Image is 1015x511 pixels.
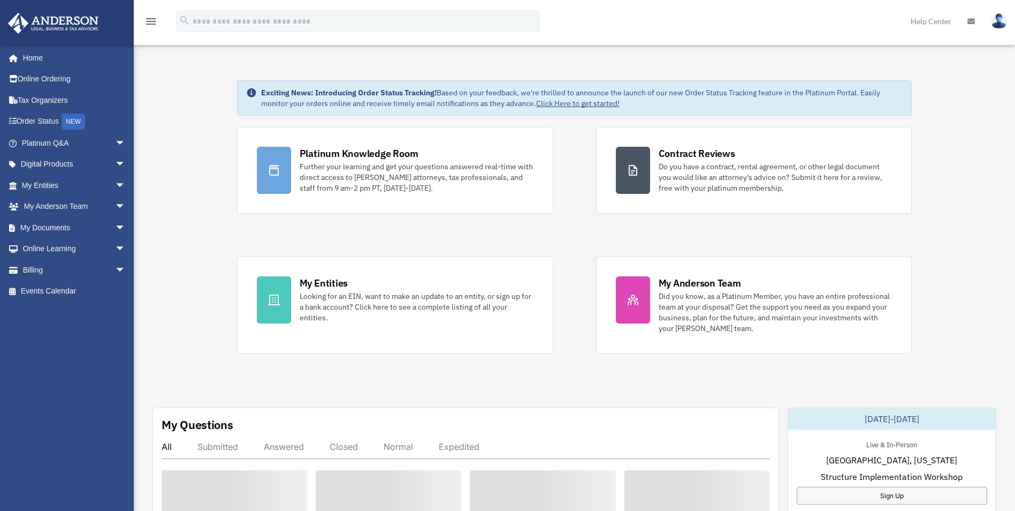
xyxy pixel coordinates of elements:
div: My Questions [162,417,233,433]
a: Home [7,47,136,69]
div: Platinum Knowledge Room [300,147,418,160]
div: Closed [330,441,358,452]
a: Online Ordering [7,69,142,90]
div: Looking for an EIN, want to make an update to an entity, or sign up for a bank account? Click her... [300,291,533,323]
a: Tax Organizers [7,89,142,111]
span: arrow_drop_down [115,175,136,197]
span: arrow_drop_down [115,132,136,154]
div: Based on your feedback, we're thrilled to announce the launch of our new Order Status Tracking fe... [261,87,903,109]
div: Live & In-Person [858,438,926,449]
div: Submitted [197,441,238,452]
div: Answered [264,441,304,452]
a: Billingarrow_drop_down [7,259,142,281]
a: Events Calendar [7,281,142,302]
a: My Anderson Teamarrow_drop_down [7,196,142,217]
div: All [162,441,172,452]
div: Normal [384,441,413,452]
a: My Entities Looking for an EIN, want to make an update to an entity, or sign up for a bank accoun... [237,257,553,354]
div: Further your learning and get your questions answered real-time with direct access to [PERSON_NAM... [300,161,533,193]
a: Online Learningarrow_drop_down [7,238,142,260]
a: My Anderson Team Did you know, as a Platinum Member, you have an entire professional team at your... [596,257,912,354]
span: arrow_drop_down [115,238,136,260]
a: My Entitiesarrow_drop_down [7,175,142,196]
span: arrow_drop_down [115,217,136,239]
div: Expedited [439,441,479,452]
i: menu [144,15,157,28]
span: arrow_drop_down [115,259,136,281]
i: search [179,14,190,26]
div: My Entities [300,276,348,290]
a: Click Here to get started! [536,99,620,108]
div: Did you know, as a Platinum Member, you have an entire professional team at your disposal? Get th... [659,291,892,334]
a: Sign Up [797,487,987,505]
span: arrow_drop_down [115,154,136,176]
span: [GEOGRAPHIC_DATA], [US_STATE] [826,454,957,467]
a: Digital Productsarrow_drop_down [7,154,142,175]
a: menu [144,19,157,28]
a: Order StatusNEW [7,111,142,133]
div: Contract Reviews [659,147,735,160]
span: Structure Implementation Workshop [821,470,963,483]
div: My Anderson Team [659,276,741,290]
a: Platinum Q&Aarrow_drop_down [7,132,142,154]
img: Anderson Advisors Platinum Portal [5,13,102,34]
a: My Documentsarrow_drop_down [7,217,142,238]
div: Do you have a contract, rental agreement, or other legal document you would like an attorney's ad... [659,161,892,193]
a: Contract Reviews Do you have a contract, rental agreement, or other legal document you would like... [596,127,912,214]
strong: Exciting News: Introducing Order Status Tracking! [261,88,437,97]
span: arrow_drop_down [115,196,136,218]
div: [DATE]-[DATE] [788,408,996,430]
div: NEW [62,114,85,130]
img: User Pic [991,13,1007,29]
a: Platinum Knowledge Room Further your learning and get your questions answered real-time with dire... [237,127,553,214]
